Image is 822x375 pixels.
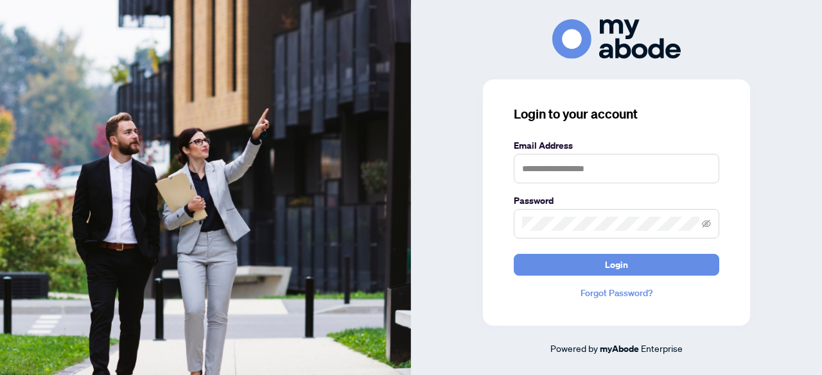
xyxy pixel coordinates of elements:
span: Powered by [550,342,598,354]
label: Password [514,194,719,208]
a: myAbode [600,342,639,356]
label: Email Address [514,138,719,153]
span: Enterprise [641,342,683,354]
span: eye-invisible [702,219,711,228]
img: ma-logo [552,19,681,58]
a: Forgot Password? [514,286,719,300]
button: Login [514,254,719,276]
h3: Login to your account [514,105,719,123]
span: Login [605,254,628,275]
